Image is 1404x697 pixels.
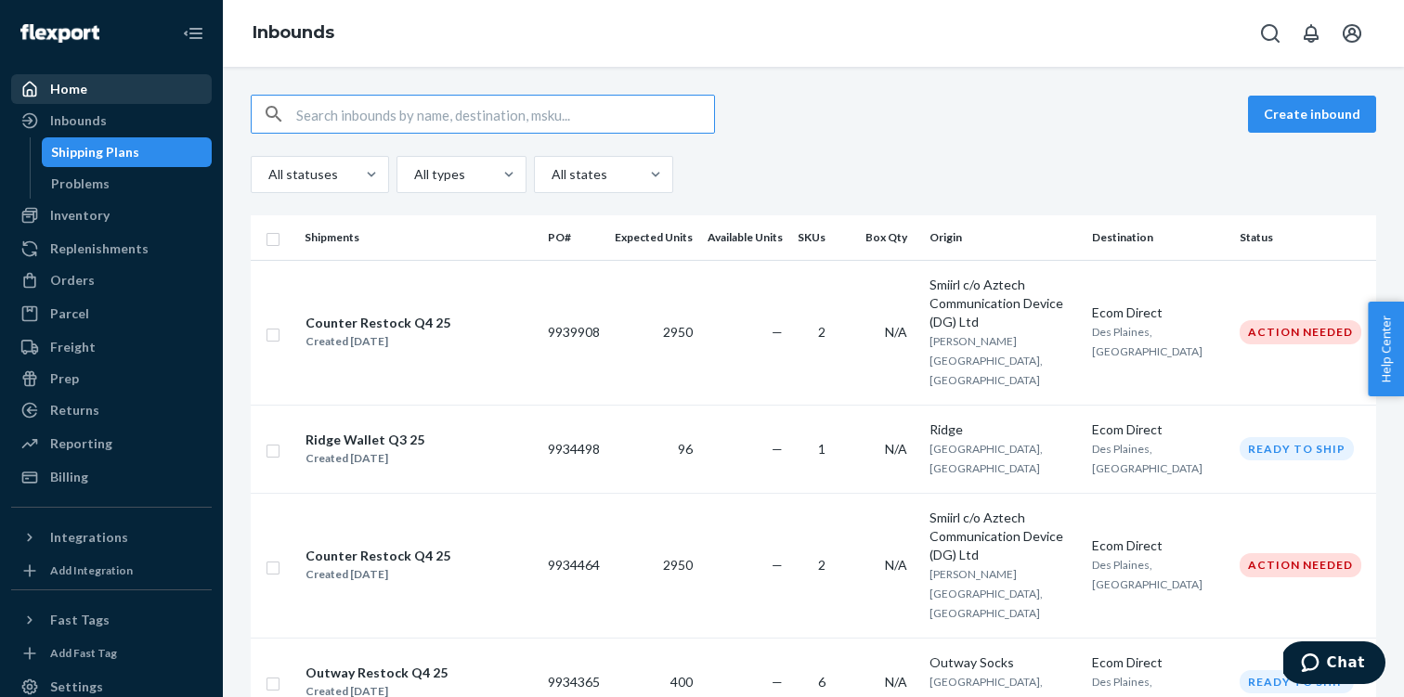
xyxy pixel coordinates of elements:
[1092,653,1225,672] div: Ecom Direct
[1240,670,1354,693] div: Ready to ship
[11,265,212,295] a: Orders
[1092,325,1202,358] span: Des Plaines, [GEOGRAPHIC_DATA]
[50,111,107,130] div: Inbounds
[305,431,424,449] div: Ridge Wallet Q3 25
[772,441,783,457] span: —
[50,528,128,547] div: Integrations
[670,674,693,690] span: 400
[50,468,88,486] div: Billing
[929,567,1043,620] span: [PERSON_NAME][GEOGRAPHIC_DATA], [GEOGRAPHIC_DATA]
[11,429,212,458] a: Reporting
[885,441,907,457] span: N/A
[885,674,907,690] span: N/A
[929,420,1077,439] div: Ridge
[50,434,112,453] div: Reporting
[1092,442,1202,475] span: Des Plaines, [GEOGRAPHIC_DATA]
[50,645,117,661] div: Add Fast Tag
[1092,536,1225,555] div: Ecom Direct
[50,80,87,98] div: Home
[678,441,693,457] span: 96
[818,441,825,457] span: 1
[11,332,212,362] a: Freight
[772,557,783,573] span: —
[1092,420,1225,439] div: Ecom Direct
[51,143,139,161] div: Shipping Plans
[50,239,149,258] div: Replenishments
[253,22,334,43] a: Inbounds
[550,165,552,184] input: All states
[1240,553,1361,576] div: Action Needed
[51,174,110,193] div: Problems
[412,165,414,184] input: All types
[840,215,922,260] th: Box Qty
[11,642,212,665] a: Add Fast Tag
[929,276,1077,331] div: Smiirl c/o Aztech Communication Device (DG) Ltd
[540,405,607,493] td: 9934498
[11,523,212,552] button: Integrations
[700,215,790,260] th: Available Units
[305,664,448,682] div: Outway Restock Q4 25
[11,395,212,425] a: Returns
[50,401,99,419] div: Returns
[1248,96,1376,133] button: Create inbound
[885,324,907,340] span: N/A
[790,215,840,260] th: SKUs
[50,562,133,578] div: Add Integration
[929,509,1077,564] div: Smiirl c/o Aztech Communication Device (DG) Ltd
[540,260,607,405] td: 9939908
[922,215,1085,260] th: Origin
[1092,303,1225,322] div: Ecom Direct
[297,215,540,260] th: Shipments
[11,299,212,329] a: Parcel
[1368,302,1404,396] span: Help Center
[296,96,714,133] input: Search inbounds by name, destination, msku...
[1085,215,1232,260] th: Destination
[1333,15,1371,52] button: Open account menu
[11,560,212,582] a: Add Integration
[885,557,907,573] span: N/A
[663,324,693,340] span: 2950
[305,547,450,565] div: Counter Restock Q4 25
[42,137,213,167] a: Shipping Plans
[305,449,424,468] div: Created [DATE]
[305,565,450,584] div: Created [DATE]
[772,324,783,340] span: —
[50,338,96,356] div: Freight
[818,674,825,690] span: 6
[20,24,99,43] img: Flexport logo
[50,611,110,629] div: Fast Tags
[11,74,212,104] a: Home
[929,442,1043,475] span: [GEOGRAPHIC_DATA], [GEOGRAPHIC_DATA]
[11,234,212,264] a: Replenishments
[50,206,110,225] div: Inventory
[1283,641,1385,688] iframe: Opens a widget where you can chat to one of our agents
[540,215,607,260] th: PO#
[1252,15,1289,52] button: Open Search Box
[50,369,79,388] div: Prep
[663,557,693,573] span: 2950
[11,200,212,230] a: Inventory
[818,324,825,340] span: 2
[238,6,349,60] ol: breadcrumbs
[266,165,268,184] input: All statuses
[1232,215,1376,260] th: Status
[42,169,213,199] a: Problems
[11,462,212,492] a: Billing
[1293,15,1330,52] button: Open notifications
[540,493,607,638] td: 9934464
[607,215,700,260] th: Expected Units
[305,314,450,332] div: Counter Restock Q4 25
[50,678,103,696] div: Settings
[50,304,89,323] div: Parcel
[818,557,825,573] span: 2
[1240,437,1354,460] div: Ready to ship
[929,334,1043,387] span: [PERSON_NAME][GEOGRAPHIC_DATA], [GEOGRAPHIC_DATA]
[11,106,212,136] a: Inbounds
[772,674,783,690] span: —
[1092,558,1202,591] span: Des Plaines, [GEOGRAPHIC_DATA]
[11,364,212,394] a: Prep
[175,15,212,52] button: Close Navigation
[1240,320,1361,343] div: Action Needed
[929,653,1077,672] div: Outway Socks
